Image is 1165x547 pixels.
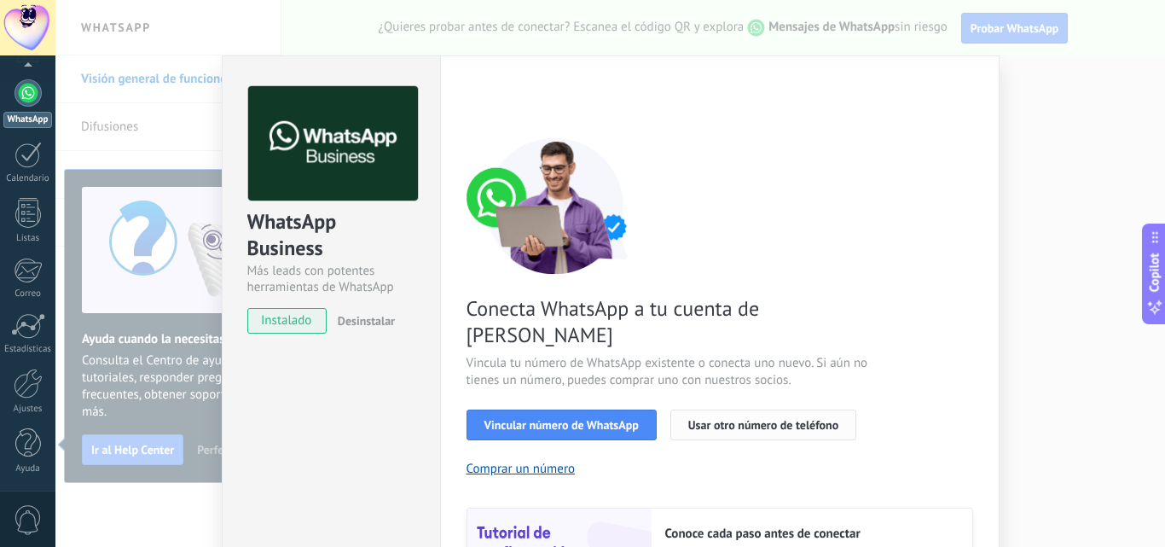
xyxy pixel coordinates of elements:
[467,461,576,477] button: Comprar un número
[338,313,395,329] span: Desinstalar
[1146,253,1163,292] span: Copilot
[247,263,415,295] div: Más leads con potentes herramientas de WhatsApp
[688,419,838,431] span: Usar otro número de teléfono
[665,526,955,542] h2: Conoce cada paso antes de conectar
[467,137,646,274] img: connect number
[3,344,53,355] div: Estadísticas
[248,308,326,334] span: instalado
[467,295,872,348] span: Conecta WhatsApp a tu cuenta de [PERSON_NAME]
[247,208,415,263] div: WhatsApp Business
[670,410,856,440] button: Usar otro número de teléfono
[3,173,53,184] div: Calendario
[3,112,52,128] div: WhatsApp
[248,86,418,201] img: logo_main.png
[467,355,872,389] span: Vincula tu número de WhatsApp existente o conecta uno nuevo. Si aún no tienes un número, puedes c...
[467,410,657,440] button: Vincular número de WhatsApp
[331,308,395,334] button: Desinstalar
[3,404,53,415] div: Ajustes
[3,233,53,244] div: Listas
[3,288,53,300] div: Correo
[3,463,53,474] div: Ayuda
[484,419,639,431] span: Vincular número de WhatsApp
